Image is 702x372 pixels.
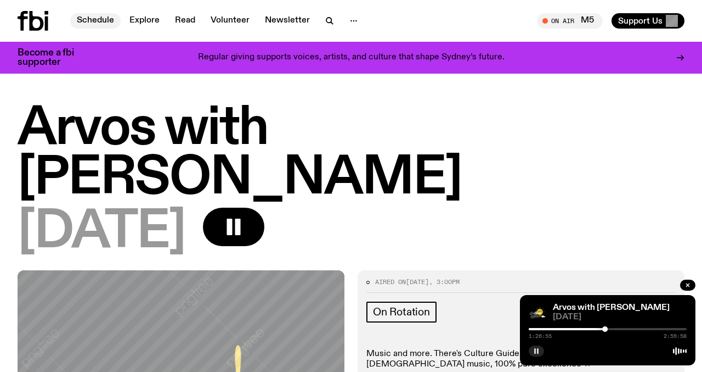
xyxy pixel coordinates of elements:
[168,13,202,29] a: Read
[198,53,505,63] p: Regular giving supports voices, artists, and culture that shape Sydney’s future.
[70,13,121,29] a: Schedule
[366,349,676,370] p: Music and more. There's Culture Guide at 4:30pm. 50% [DEMOGRAPHIC_DATA] music, 100% pure excellen...
[366,302,437,323] a: On Rotation
[618,16,663,26] span: Support Us
[204,13,256,29] a: Volunteer
[529,304,546,321] img: A stock image of a grinning sun with sunglasses, with the text Good Afternoon in cursive
[18,48,88,67] h3: Become a fbi supporter
[612,13,684,29] button: Support Us
[375,277,406,286] span: Aired on
[406,277,429,286] span: [DATE]
[529,334,552,339] span: 1:26:55
[18,208,185,257] span: [DATE]
[553,303,670,312] a: Arvos with [PERSON_NAME]
[123,13,166,29] a: Explore
[18,104,684,203] h1: Arvos with [PERSON_NAME]
[537,13,603,29] button: On AirM5
[373,306,430,318] span: On Rotation
[553,313,687,321] span: [DATE]
[429,277,460,286] span: , 3:00pm
[664,334,687,339] span: 2:59:58
[258,13,316,29] a: Newsletter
